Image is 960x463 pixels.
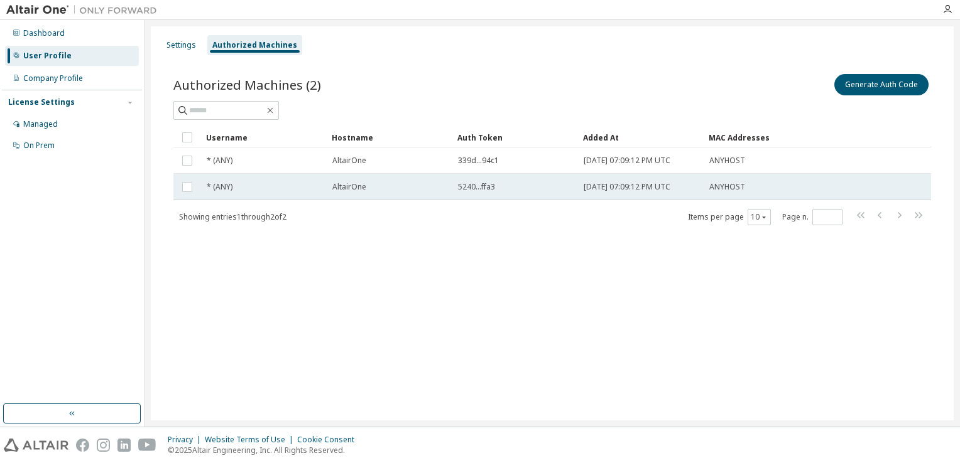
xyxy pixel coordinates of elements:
p: © 2025 Altair Engineering, Inc. All Rights Reserved. [168,445,362,455]
span: ANYHOST [709,156,745,166]
div: MAC Addresses [709,127,799,147]
div: On Prem [23,141,55,151]
img: instagram.svg [97,439,110,452]
span: [DATE] 07:09:12 PM UTC [584,182,670,192]
div: Cookie Consent [297,435,362,445]
div: Username [206,127,322,147]
img: youtube.svg [138,439,156,452]
span: Authorized Machines (2) [173,76,321,93]
span: * (ANY) [207,156,232,166]
div: Auth Token [457,127,573,147]
span: AltairOne [332,182,366,192]
span: AltairOne [332,156,366,166]
img: Altair One [6,4,163,16]
div: Privacy [168,435,205,445]
div: User Profile [23,51,72,61]
button: 10 [751,212,768,222]
div: License Settings [8,97,75,107]
div: Settings [166,40,196,50]
span: Items per page [688,209,771,225]
img: linkedin.svg [117,439,131,452]
img: altair_logo.svg [4,439,68,452]
span: 5240...ffa3 [458,182,495,192]
span: Page n. [782,209,843,225]
button: Generate Auth Code [834,74,929,95]
span: ANYHOST [709,182,745,192]
span: [DATE] 07:09:12 PM UTC [584,156,670,166]
div: Added At [583,127,699,147]
img: facebook.svg [76,439,89,452]
div: Website Terms of Use [205,435,297,445]
div: Dashboard [23,28,65,38]
span: 339d...94c1 [458,156,499,166]
div: Managed [23,119,58,129]
div: Company Profile [23,73,83,83]
span: Showing entries 1 through 2 of 2 [179,211,286,222]
div: Hostname [332,127,447,147]
div: Authorized Machines [212,40,297,50]
span: * (ANY) [207,182,232,192]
